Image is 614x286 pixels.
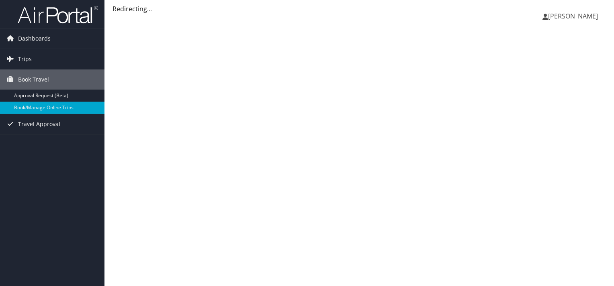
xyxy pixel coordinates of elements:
[548,12,598,20] span: [PERSON_NAME]
[542,4,606,28] a: [PERSON_NAME]
[113,4,606,14] div: Redirecting...
[18,69,49,90] span: Book Travel
[18,49,32,69] span: Trips
[18,114,60,134] span: Travel Approval
[18,29,51,49] span: Dashboards
[18,5,98,24] img: airportal-logo.png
